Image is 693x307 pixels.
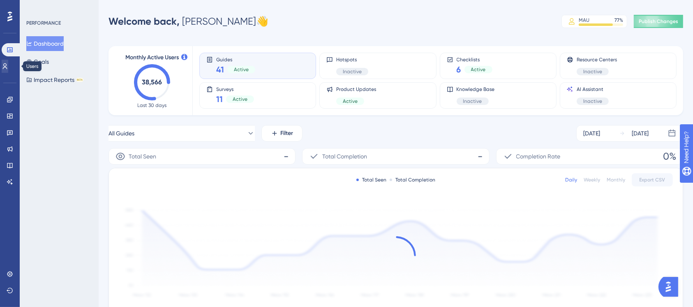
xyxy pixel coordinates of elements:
[478,150,483,163] span: -
[261,125,303,142] button: Filter
[457,64,461,75] span: 6
[322,151,367,161] span: Total Completion
[138,102,167,109] span: Last 30 days
[583,98,602,105] span: Inactive
[216,86,254,92] span: Surveys
[142,78,162,86] text: 38,566
[281,128,293,138] span: Filter
[577,56,617,63] span: Resource Centers
[216,64,224,75] span: 41
[632,128,649,138] div: [DATE]
[607,177,625,183] div: Monthly
[457,56,492,62] span: Checklists
[583,128,600,138] div: [DATE]
[336,56,368,63] span: Hotspots
[26,54,49,69] button: Goals
[658,274,683,299] iframe: UserGuiding AI Assistant Launcher
[284,150,289,163] span: -
[129,151,156,161] span: Total Seen
[109,15,268,28] div: [PERSON_NAME] 👋
[109,125,255,142] button: All Guides
[640,177,665,183] span: Export CSV
[457,86,495,93] span: Knowledge Base
[614,17,623,23] div: 77 %
[233,96,247,102] span: Active
[632,173,673,186] button: Export CSV
[216,93,223,105] span: 11
[356,177,386,183] div: Total Seen
[634,15,683,28] button: Publish Changes
[516,151,561,161] span: Completion Rate
[234,66,249,73] span: Active
[639,18,678,25] span: Publish Changes
[125,53,179,63] span: Monthly Active Users
[26,36,64,51] button: Dashboard
[583,68,602,75] span: Inactive
[109,15,180,27] span: Welcome back,
[109,128,134,138] span: All Guides
[216,56,255,62] span: Guides
[343,68,362,75] span: Inactive
[584,177,600,183] div: Weekly
[390,177,435,183] div: Total Completion
[343,98,358,105] span: Active
[471,66,486,73] span: Active
[26,20,61,26] div: PERFORMANCE
[19,2,51,12] span: Need Help?
[579,17,589,23] div: MAU
[26,72,83,87] button: Impact ReportsBETA
[577,86,609,93] span: AI Assistant
[663,150,676,163] span: 0%
[565,177,577,183] div: Daily
[336,86,376,93] span: Product Updates
[76,78,83,82] div: BETA
[463,98,482,105] span: Inactive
